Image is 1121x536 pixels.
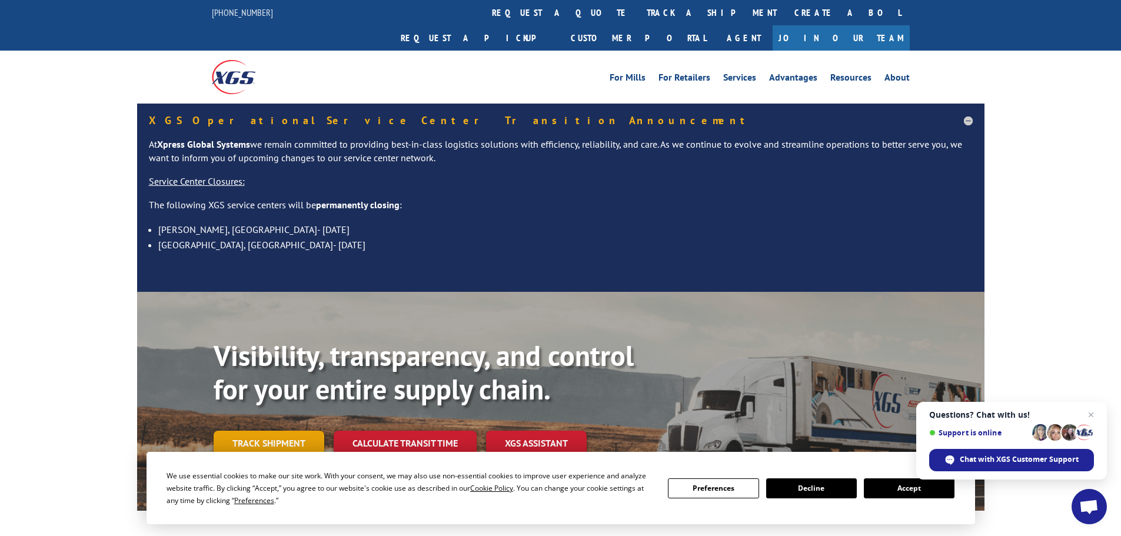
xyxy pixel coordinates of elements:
span: Chat with XGS Customer Support [960,454,1079,465]
li: [GEOGRAPHIC_DATA], [GEOGRAPHIC_DATA]- [DATE] [158,237,973,252]
p: At we remain committed to providing best-in-class logistics solutions with efficiency, reliabilit... [149,138,973,175]
a: Resources [830,73,871,86]
b: Visibility, transparency, and control for your entire supply chain. [214,337,634,408]
button: Accept [864,478,954,498]
a: Services [723,73,756,86]
u: Service Center Closures: [149,175,245,187]
li: [PERSON_NAME], [GEOGRAPHIC_DATA]- [DATE] [158,222,973,237]
a: Calculate transit time [334,431,477,456]
a: About [884,73,910,86]
button: Preferences [668,478,759,498]
h5: XGS Operational Service Center Transition Announcement [149,115,973,126]
div: Cookie Consent Prompt [147,452,975,524]
a: For Retailers [658,73,710,86]
span: Chat with XGS Customer Support [929,449,1094,471]
a: Open chat [1072,489,1107,524]
a: Agent [715,25,773,51]
span: Questions? Chat with us! [929,410,1094,420]
a: [PHONE_NUMBER] [212,6,273,18]
a: Advantages [769,73,817,86]
div: We use essential cookies to make our site work. With your consent, we may also use non-essential ... [167,470,654,507]
strong: Xpress Global Systems [157,138,250,150]
a: Customer Portal [562,25,715,51]
a: Join Our Team [773,25,910,51]
span: Support is online [929,428,1028,437]
p: The following XGS service centers will be : [149,198,973,222]
a: XGS ASSISTANT [486,431,587,456]
span: Cookie Policy [470,483,513,493]
a: Request a pickup [392,25,562,51]
a: For Mills [610,73,646,86]
a: Track shipment [214,431,324,455]
strong: permanently closing [316,199,400,211]
button: Decline [766,478,857,498]
span: Preferences [234,495,274,505]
